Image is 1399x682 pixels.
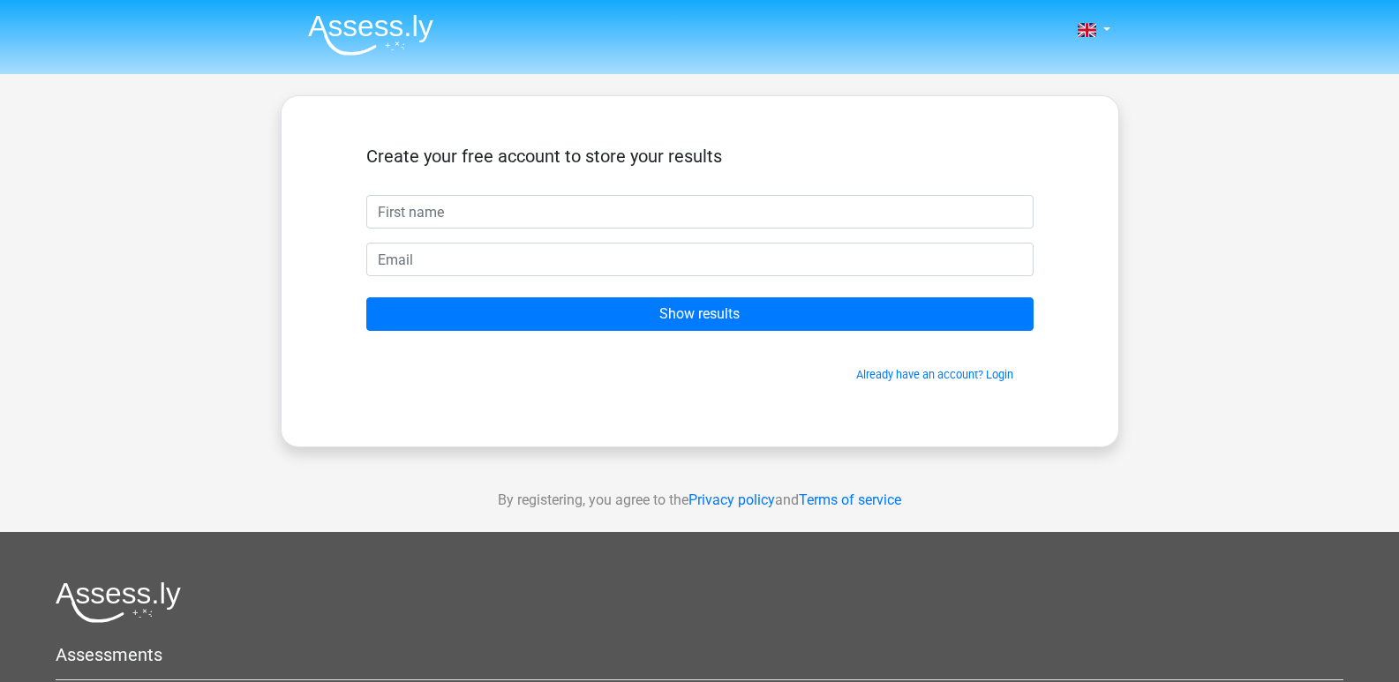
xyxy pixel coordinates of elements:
input: Show results [366,297,1034,331]
img: Assessly logo [56,581,181,623]
input: Email [366,243,1034,276]
a: Already have an account? Login [856,368,1013,381]
input: First name [366,195,1034,229]
a: Privacy policy [688,491,775,508]
a: Terms of service [799,491,901,508]
img: Assessly [308,14,433,56]
h5: Assessments [56,644,1343,665]
h5: Create your free account to store your results [366,146,1034,167]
